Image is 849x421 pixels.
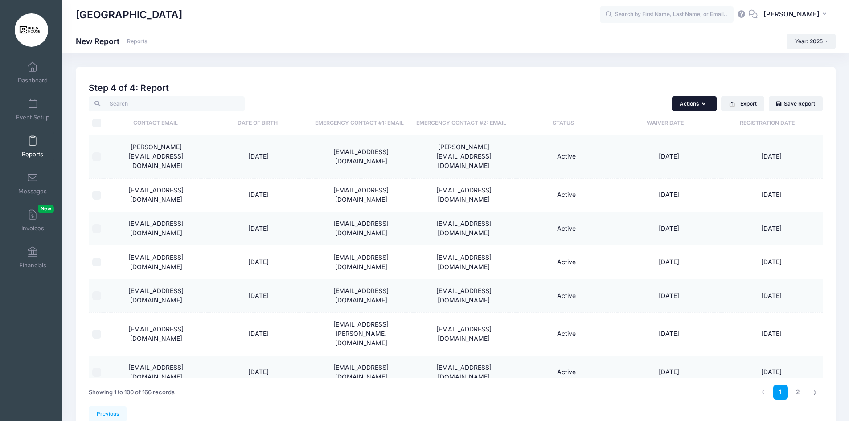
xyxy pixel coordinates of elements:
[310,212,412,245] td: [EMAIL_ADDRESS][DOMAIN_NAME]
[105,245,207,279] td: [EMAIL_ADDRESS][DOMAIN_NAME]
[19,262,46,269] span: Financials
[207,111,309,135] th: Date of Birth: activate to sort column ascending
[618,313,720,356] td: [DATE]
[89,382,175,403] div: Showing 1 to 100 of 166 records
[105,212,207,245] td: [EMAIL_ADDRESS][DOMAIN_NAME]
[248,330,269,337] span: [DATE]
[12,94,54,125] a: Event Setup
[672,96,717,111] button: Actions
[310,356,412,389] td: [EMAIL_ADDRESS][DOMAIN_NAME]
[557,152,576,160] span: Active
[763,9,820,19] span: [PERSON_NAME]
[410,111,513,135] th: Emergency Contact #2: Email: activate to sort column ascending
[412,212,515,245] td: [EMAIL_ADDRESS][DOMAIN_NAME]
[18,77,48,84] span: Dashboard
[614,111,716,135] th: Waiver Date: activate to sort column ascending
[513,111,615,135] th: Status: activate to sort column ascending
[720,245,823,279] td: [DATE]
[720,179,823,212] td: [DATE]
[758,4,836,25] button: [PERSON_NAME]
[412,135,515,178] td: [PERSON_NAME][EMAIL_ADDRESS][DOMAIN_NAME]
[248,191,269,198] span: [DATE]
[769,96,823,111] a: Save Report
[787,34,836,49] button: Year: 2025
[310,245,412,279] td: [EMAIL_ADDRESS][DOMAIN_NAME]
[557,258,576,266] span: Active
[618,135,720,178] td: [DATE]
[89,83,823,93] h2: Step 4 of 4: Report
[310,135,412,178] td: [EMAIL_ADDRESS][DOMAIN_NAME]
[600,6,734,24] input: Search by First Name, Last Name, or Email...
[412,313,515,356] td: [EMAIL_ADDRESS][DOMAIN_NAME]
[21,225,44,232] span: Invoices
[248,258,269,266] span: [DATE]
[12,205,54,236] a: InvoicesNew
[76,37,148,46] h1: New Report
[76,4,182,25] h1: [GEOGRAPHIC_DATA]
[720,212,823,245] td: [DATE]
[12,168,54,199] a: Messages
[618,245,720,279] td: [DATE]
[15,13,48,47] img: Marlton Field House
[18,188,47,195] span: Messages
[310,279,412,313] td: [EMAIL_ADDRESS][DOMAIN_NAME]
[720,313,823,356] td: [DATE]
[12,242,54,273] a: Financials
[412,179,515,212] td: [EMAIL_ADDRESS][DOMAIN_NAME]
[557,191,576,198] span: Active
[310,179,412,212] td: [EMAIL_ADDRESS][DOMAIN_NAME]
[127,38,148,45] a: Reports
[310,313,412,356] td: [EMAIL_ADDRESS][PERSON_NAME][DOMAIN_NAME]
[248,152,269,160] span: [DATE]
[791,385,805,400] a: 2
[12,131,54,162] a: Reports
[773,385,788,400] a: 1
[557,225,576,232] span: Active
[716,111,818,135] th: Registration Date: activate to sort column ascending
[720,356,823,389] td: [DATE]
[105,279,207,313] td: [EMAIL_ADDRESS][DOMAIN_NAME]
[12,57,54,88] a: Dashboard
[412,279,515,313] td: [EMAIL_ADDRESS][DOMAIN_NAME]
[38,205,54,213] span: New
[618,279,720,313] td: [DATE]
[618,179,720,212] td: [DATE]
[557,330,576,337] span: Active
[16,114,49,121] span: Event Setup
[618,212,720,245] td: [DATE]
[248,225,269,232] span: [DATE]
[248,292,269,299] span: [DATE]
[105,111,207,135] th: Contact Email: activate to sort column ascending
[105,356,207,389] td: [EMAIL_ADDRESS][DOMAIN_NAME]
[557,368,576,376] span: Active
[720,279,823,313] td: [DATE]
[248,368,269,376] span: [DATE]
[105,313,207,356] td: [EMAIL_ADDRESS][DOMAIN_NAME]
[22,151,43,158] span: Reports
[412,245,515,279] td: [EMAIL_ADDRESS][DOMAIN_NAME]
[308,111,410,135] th: Emergency Contact #1: Email: activate to sort column ascending
[618,356,720,389] td: [DATE]
[720,135,823,178] td: [DATE]
[89,96,245,111] input: Search
[105,135,207,178] td: [PERSON_NAME][EMAIL_ADDRESS][DOMAIN_NAME]
[795,38,823,45] span: Year: 2025
[557,292,576,299] span: Active
[721,96,764,111] button: Export
[412,356,515,389] td: [EMAIL_ADDRESS][DOMAIN_NAME]
[105,179,207,212] td: [EMAIL_ADDRESS][DOMAIN_NAME]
